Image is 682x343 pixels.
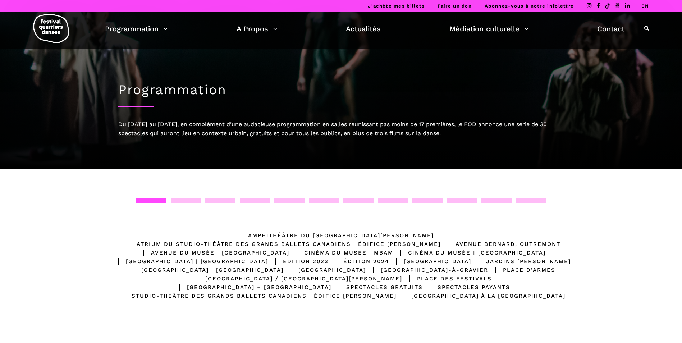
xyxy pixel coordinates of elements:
div: [GEOGRAPHIC_DATA] | [GEOGRAPHIC_DATA] [127,266,284,274]
div: Jardins [PERSON_NAME] [471,257,571,266]
div: Édition 2024 [329,257,389,266]
a: Programmation [105,23,168,35]
div: [GEOGRAPHIC_DATA] / [GEOGRAPHIC_DATA][PERSON_NAME] [191,274,402,283]
div: Du [DATE] au [DATE], en complément d’une audacieuse programmation en salles réunissant pas moins ... [118,120,564,138]
div: Avenue Bernard, Outremont [441,240,560,248]
div: [GEOGRAPHIC_DATA] | [GEOGRAPHIC_DATA] [111,257,268,266]
a: Actualités [346,23,381,35]
a: Faire un don [438,3,472,9]
a: J’achète mes billets [368,3,425,9]
h1: Programmation [118,82,564,98]
div: [GEOGRAPHIC_DATA]-à-Gravier [366,266,488,274]
img: logo-fqd-med [33,14,69,43]
div: Cinéma du Musée I [GEOGRAPHIC_DATA] [393,248,546,257]
div: [GEOGRAPHIC_DATA] à la [GEOGRAPHIC_DATA] [397,292,566,300]
div: Studio-Théâtre des Grands Ballets Canadiens | Édifice [PERSON_NAME] [117,292,397,300]
div: Place des Festivals [402,274,492,283]
div: [GEOGRAPHIC_DATA] – [GEOGRAPHIC_DATA] [172,283,331,292]
div: Édition 2023 [268,257,329,266]
div: [GEOGRAPHIC_DATA] [389,257,471,266]
div: Place d'Armes [488,266,555,274]
a: A Propos [237,23,278,35]
a: Contact [597,23,624,35]
div: [GEOGRAPHIC_DATA] [284,266,366,274]
div: Amphithéâtre du [GEOGRAPHIC_DATA][PERSON_NAME] [248,231,434,240]
a: Médiation culturelle [449,23,529,35]
div: Spectacles gratuits [331,283,423,292]
a: Abonnez-vous à notre infolettre [485,3,574,9]
div: Atrium du Studio-Théâtre des Grands Ballets Canadiens | Édifice [PERSON_NAME] [122,240,441,248]
a: EN [641,3,649,9]
div: Avenue du Musée | [GEOGRAPHIC_DATA] [136,248,289,257]
div: Cinéma du Musée | MBAM [289,248,393,257]
div: Spectacles Payants [423,283,510,292]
